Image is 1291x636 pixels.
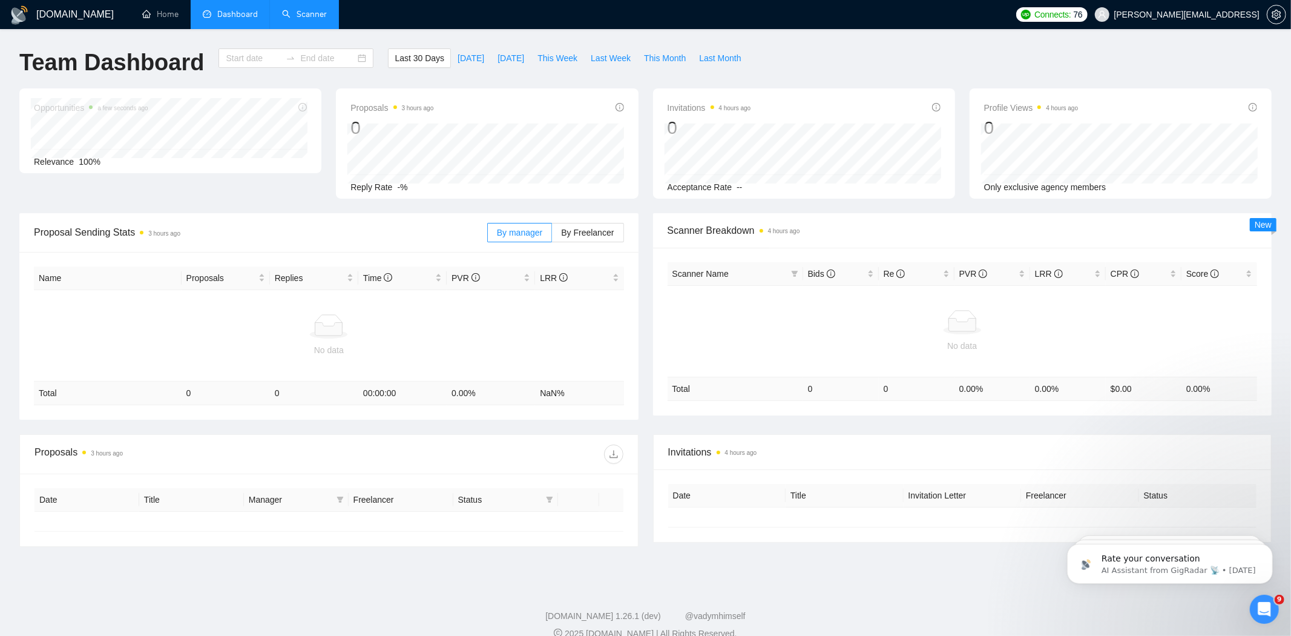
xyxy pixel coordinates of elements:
td: $ 0.00 [1106,377,1181,400]
span: Last Month [699,51,741,65]
span: This Month [644,51,686,65]
a: homeHome [142,9,179,19]
span: info-circle [896,270,905,278]
span: PVR [959,269,988,279]
th: Title [139,488,244,512]
td: NaN % [535,382,623,405]
span: Bids [808,269,835,279]
time: 3 hours ago [402,105,434,111]
span: info-circle [827,270,835,278]
td: 0 [803,377,879,400]
time: 3 hours ago [148,230,180,237]
button: setting [1267,5,1286,24]
span: filter [791,270,798,277]
span: By manager [497,228,542,237]
span: Scanner Breakdown [668,223,1258,238]
span: Last 30 Days [395,51,444,65]
td: 0.00 % [1181,377,1257,400]
button: This Week [531,48,584,68]
td: 00:00:00 [358,382,447,405]
button: Last 30 Days [388,48,451,68]
span: Proposals [350,101,433,115]
span: LRR [540,273,568,283]
span: download [605,449,623,459]
iframe: Intercom live chat [1250,595,1279,624]
td: 0 [879,377,954,400]
time: 3 hours ago [91,450,123,457]
time: 4 hours ago [719,105,751,111]
div: 0 [984,116,1079,139]
span: 76 [1074,8,1083,21]
span: info-circle [1211,270,1219,278]
th: Name [34,267,182,290]
th: Date [668,484,786,508]
span: filter [544,491,556,509]
span: info-circle [1249,103,1257,111]
h1: Team Dashboard [19,48,204,77]
span: Re [884,269,905,279]
th: Invitation Letter [904,484,1022,508]
span: Connects: [1034,8,1071,21]
span: info-circle [384,273,392,282]
span: By Freelancer [561,228,614,237]
span: New [1255,220,1272,230]
a: setting [1267,10,1286,19]
span: Relevance [34,157,74,167]
span: filter [789,265,801,283]
th: Proposals [182,267,270,290]
span: filter [337,496,344,503]
span: -% [398,182,408,192]
span: Reply Rate [350,182,392,192]
time: 4 hours ago [768,228,800,234]
span: Scanner Name [672,269,729,279]
span: swap-right [286,53,295,63]
span: [DATE] [498,51,524,65]
span: 100% [79,157,100,167]
time: 4 hours ago [725,449,757,456]
span: Status [458,493,541,506]
span: [DATE] [458,51,484,65]
div: No data [39,343,619,357]
span: info-circle [979,270,987,278]
td: 0.00 % [447,382,535,405]
a: searchScanner [282,9,327,19]
button: Last Month [692,48,747,68]
span: Only exclusive agency members [984,182,1106,192]
span: LRR [1035,269,1063,279]
img: upwork-logo.png [1021,10,1031,19]
input: End date [300,51,355,65]
button: Last Week [584,48,637,68]
div: Proposals [34,445,329,464]
button: [DATE] [491,48,531,68]
th: Manager [244,488,349,512]
th: Replies [270,267,358,290]
button: This Month [637,48,692,68]
span: to [286,53,295,63]
span: PVR [452,273,480,283]
td: 0 [182,382,270,405]
span: filter [546,496,553,503]
td: 0 [270,382,358,405]
span: -- [737,182,742,192]
span: Score [1186,269,1219,279]
th: Status [1139,484,1257,508]
td: Total [34,382,182,405]
span: info-circle [932,103,941,111]
span: Replies [275,271,344,285]
th: Date [34,488,139,512]
iframe: Intercom notifications message [1049,518,1291,603]
span: This Week [537,51,577,65]
span: Manager [249,493,332,506]
td: Total [668,377,803,400]
th: Freelancer [1021,484,1139,508]
span: info-circle [471,273,480,282]
img: logo [10,5,29,25]
span: Proposal Sending Stats [34,225,487,240]
th: Freelancer [349,488,453,512]
span: Time [363,273,392,283]
span: Profile Views [984,101,1079,115]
